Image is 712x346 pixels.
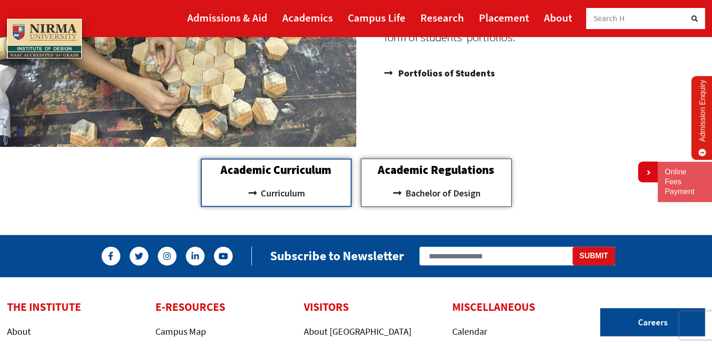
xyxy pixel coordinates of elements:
a: About [544,7,572,28]
h2: Academic Curriculum [206,164,346,176]
a: Curriculum [206,185,346,201]
h2: Academic Regulations [366,164,506,176]
a: Academics [282,7,333,28]
a: Online Fees Payment [665,167,705,196]
button: Submit [573,247,615,265]
h2: Subscribe to Newsletter [270,248,404,263]
a: Calendar [452,325,487,337]
span: Bachelor of Design [403,185,481,201]
a: Portfolios of Students [384,64,703,83]
a: Admissions & Aid [187,7,267,28]
a: About [GEOGRAPHIC_DATA] [304,325,411,337]
span: Curriculum [258,185,305,201]
a: Careers [600,308,705,336]
span: Portfolios of Students [396,64,495,83]
span: Search H [594,13,625,23]
a: Campus Life [348,7,405,28]
a: About [7,325,31,337]
a: Bachelor of Design [366,185,506,201]
img: main_logo [7,19,82,59]
a: Campus Map [155,325,206,337]
a: Placement [479,7,529,28]
a: Research [420,7,464,28]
